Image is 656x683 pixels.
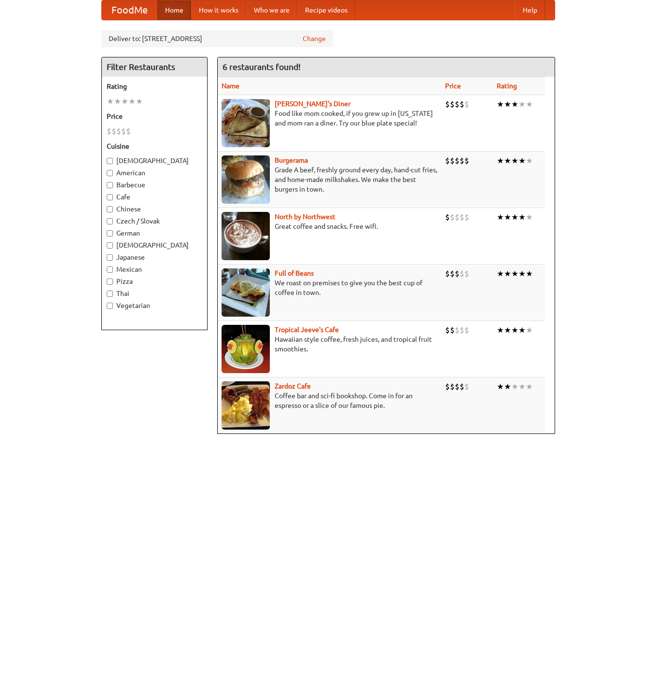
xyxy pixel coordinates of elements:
[222,82,239,90] a: Name
[504,212,511,223] li: ★
[107,289,202,298] label: Thai
[107,156,202,166] label: [DEMOGRAPHIC_DATA]
[445,82,461,90] a: Price
[107,216,202,226] label: Czech / Slovak
[107,168,202,178] label: American
[101,30,333,47] div: Deliver to: [STREET_ADDRESS]
[526,268,533,279] li: ★
[222,155,270,204] img: burgerama.jpg
[464,381,469,392] li: $
[460,155,464,166] li: $
[504,325,511,335] li: ★
[445,155,450,166] li: $
[464,268,469,279] li: $
[107,180,202,190] label: Barbecue
[497,155,504,166] li: ★
[455,268,460,279] li: $
[107,240,202,250] label: [DEMOGRAPHIC_DATA]
[303,34,326,43] a: Change
[107,266,113,273] input: Mexican
[107,206,113,212] input: Chinese
[126,126,131,137] li: $
[121,126,126,137] li: $
[504,155,511,166] li: ★
[460,325,464,335] li: $
[518,155,526,166] li: ★
[246,0,297,20] a: Who we are
[107,141,202,151] h5: Cuisine
[275,156,308,164] a: Burgerama
[107,194,113,200] input: Cafe
[107,182,113,188] input: Barbecue
[222,381,270,430] img: zardoz.jpg
[450,99,455,110] li: $
[445,268,450,279] li: $
[455,381,460,392] li: $
[445,99,450,110] li: $
[455,155,460,166] li: $
[107,301,202,310] label: Vegetarian
[518,212,526,223] li: ★
[107,242,113,249] input: [DEMOGRAPHIC_DATA]
[114,96,121,107] li: ★
[450,212,455,223] li: $
[275,326,339,334] a: Tropical Jeeve's Cafe
[450,268,455,279] li: $
[504,381,511,392] li: ★
[455,212,460,223] li: $
[222,212,270,260] img: north.jpg
[518,381,526,392] li: ★
[518,268,526,279] li: ★
[455,325,460,335] li: $
[107,279,113,285] input: Pizza
[222,99,270,147] img: sallys.jpg
[107,204,202,214] label: Chinese
[504,268,511,279] li: ★
[222,268,270,317] img: beans.jpg
[497,82,517,90] a: Rating
[464,212,469,223] li: $
[518,99,526,110] li: ★
[526,99,533,110] li: ★
[107,170,113,176] input: American
[107,218,113,224] input: Czech / Slovak
[222,391,437,410] p: Coffee bar and sci-fi bookshop. Come in for an espresso or a slice of our famous pie.
[511,99,518,110] li: ★
[450,381,455,392] li: $
[222,109,437,128] p: Food like mom cooked, if you grew up in [US_STATE] and mom ran a diner. Try our blue plate special!
[107,228,202,238] label: German
[107,291,113,297] input: Thai
[275,382,311,390] b: Zardoz Cafe
[460,268,464,279] li: $
[511,268,518,279] li: ★
[107,265,202,274] label: Mexican
[107,158,113,164] input: [DEMOGRAPHIC_DATA]
[222,278,437,297] p: We roast on premises to give you the best cup of coffee in town.
[450,325,455,335] li: $
[497,99,504,110] li: ★
[511,381,518,392] li: ★
[107,252,202,262] label: Japanese
[518,325,526,335] li: ★
[222,325,270,373] img: jeeves.jpg
[460,381,464,392] li: $
[107,112,202,121] h5: Price
[275,213,335,221] b: North by Northwest
[511,212,518,223] li: ★
[107,192,202,202] label: Cafe
[497,325,504,335] li: ★
[191,0,246,20] a: How it works
[275,269,314,277] a: Full of Beans
[222,222,437,231] p: Great coffee and snacks. Free wifi.
[107,96,114,107] li: ★
[445,212,450,223] li: $
[112,126,116,137] li: $
[460,99,464,110] li: $
[464,325,469,335] li: $
[275,100,350,108] a: [PERSON_NAME]'s Diner
[445,325,450,335] li: $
